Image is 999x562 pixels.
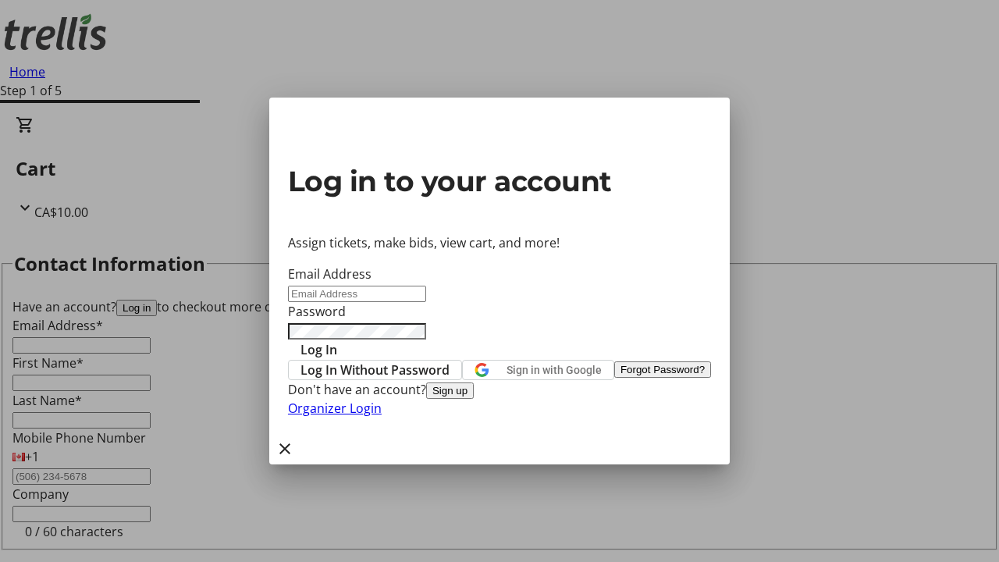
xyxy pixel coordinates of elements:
[426,382,474,399] button: Sign up
[614,361,711,378] button: Forgot Password?
[288,265,372,283] label: Email Address
[288,286,426,302] input: Email Address
[288,380,711,399] div: Don't have an account?
[507,364,602,376] span: Sign in with Google
[300,361,450,379] span: Log In Without Password
[288,400,382,417] a: Organizer Login
[288,160,711,202] h2: Log in to your account
[300,340,337,359] span: Log In
[288,340,350,359] button: Log In
[269,433,300,464] button: Close
[288,360,462,380] button: Log In Without Password
[462,360,614,380] button: Sign in with Google
[288,303,346,320] label: Password
[288,233,711,252] p: Assign tickets, make bids, view cart, and more!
